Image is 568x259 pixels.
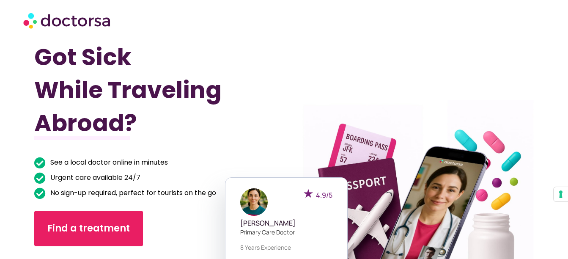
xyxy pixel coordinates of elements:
p: 8 years experience [240,243,332,252]
span: Find a treatment [47,222,130,235]
h5: [PERSON_NAME] [240,219,332,227]
span: See a local doctor online in minutes [48,157,168,168]
h1: Got Sick While Traveling Abroad? [34,41,247,140]
span: 4.9/5 [316,190,332,200]
span: Urgent care available 24/7 [48,172,140,184]
p: Primary care doctor [240,228,332,237]
a: Find a treatment [34,211,143,246]
span: No sign-up required, perfect for tourists on the go [48,187,216,199]
button: Your consent preferences for tracking technologies [554,187,568,201]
